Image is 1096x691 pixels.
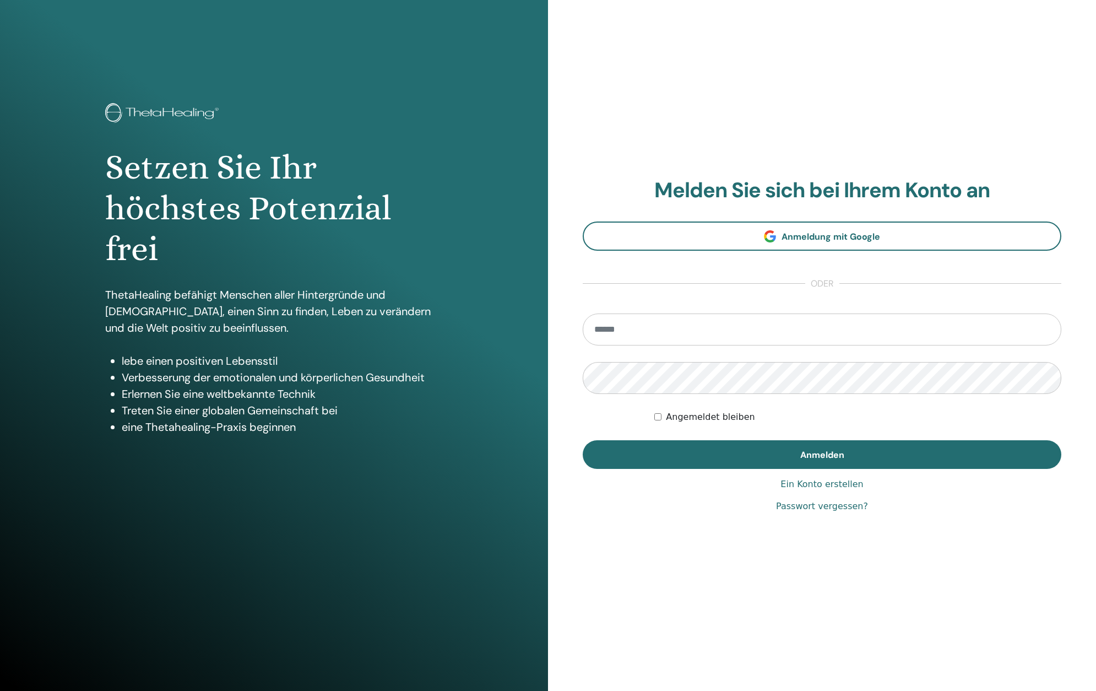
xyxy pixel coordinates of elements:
[122,402,443,419] li: Treten Sie einer globalen Gemeinschaft bei
[800,449,844,461] span: Anmelden
[105,147,443,270] h1: Setzen Sie Ihr höchstes Potenzial frei
[776,500,868,513] a: Passwort vergessen?
[666,411,755,424] label: Angemeldet bleiben
[122,386,443,402] li: Erlernen Sie eine weltbekannte Technik
[122,369,443,386] li: Verbesserung der emotionalen und körperlichen Gesundheit
[780,478,863,491] a: Ein Konto erstellen
[583,178,1061,203] h2: Melden Sie sich bei Ihrem Konto an
[583,222,1061,251] a: Anmeldung mit Google
[583,440,1061,469] button: Anmelden
[122,419,443,435] li: eine Thetahealing-Praxis beginnen
[782,231,880,242] span: Anmeldung mit Google
[805,277,839,290] span: oder
[122,353,443,369] li: lebe einen positiven Lebensstil
[105,287,443,336] p: ThetaHealing befähigt Menschen aller Hintergründe und [DEMOGRAPHIC_DATA], einen Sinn zu finden, L...
[654,411,1061,424] div: Keep me authenticated indefinitely or until I manually logout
